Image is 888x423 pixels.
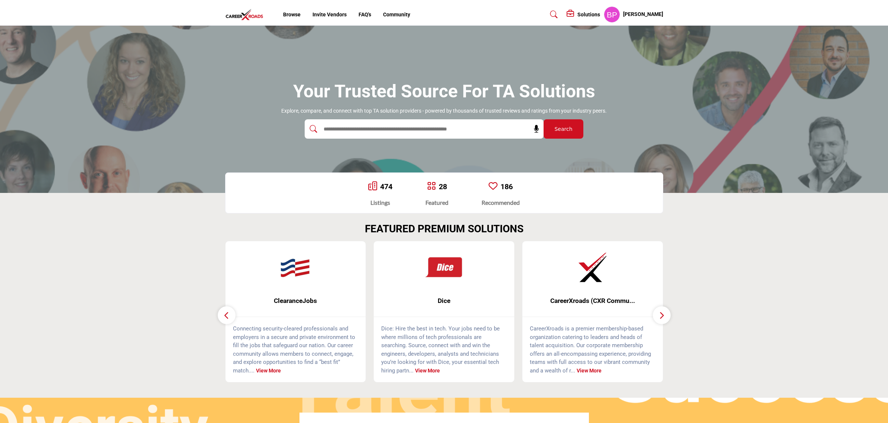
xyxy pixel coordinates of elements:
[281,107,607,115] p: Explore, compare, and connect with top TA solution providers - powered by thousands of trusted re...
[544,119,583,139] button: Search
[482,198,520,207] div: Recommended
[237,291,355,311] b: ClearanceJobs
[577,11,600,18] h5: Solutions
[577,368,602,374] a: View More
[385,296,503,306] span: Dice
[543,9,563,20] a: Search
[365,223,524,235] h2: FEATURED PREMIUM SOLUTIONS
[425,198,448,207] div: Featured
[623,11,663,18] h5: [PERSON_NAME]
[415,368,440,374] a: View More
[522,291,663,311] a: CareerXroads (CXR Commu...
[277,249,314,286] img: ClearanceJobs
[374,291,514,311] a: Dice
[500,182,513,191] a: 186
[381,324,507,375] p: Dice: Hire the best in tech. Your jobs need to be where millions of tech professionals are search...
[385,291,503,311] b: Dice
[534,296,652,306] span: CareerXroads (CXR Commu...
[489,181,498,192] a: Go to Recommended
[409,367,414,374] span: ...
[237,296,355,306] span: ClearanceJobs
[256,368,281,374] a: View More
[293,80,595,103] h1: Your Trusted Source for TA Solutions
[359,12,371,17] a: FAQ's
[368,198,392,207] div: Listings
[604,6,620,23] button: Show hide supplier dropdown
[225,9,268,21] img: Site Logo
[567,10,600,19] div: Solutions
[380,182,392,191] a: 474
[250,367,255,374] span: ...
[383,12,410,17] a: Community
[530,324,655,375] p: CareerXroads is a premier membership-based organization catering to leaders and heads of talent a...
[574,249,611,286] img: CareerXroads (CXR Community)
[427,181,436,192] a: Go to Featured
[571,367,575,374] span: ...
[312,12,347,17] a: Invite Vendors
[554,125,572,133] span: Search
[534,291,652,311] b: CareerXroads (CXR Community)
[233,324,359,375] p: Connecting security-cleared professionals and employers in a secure and private environment to fi...
[226,291,366,311] a: ClearanceJobs
[439,182,447,191] a: 28
[283,12,301,17] a: Browse
[425,249,463,286] img: Dice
